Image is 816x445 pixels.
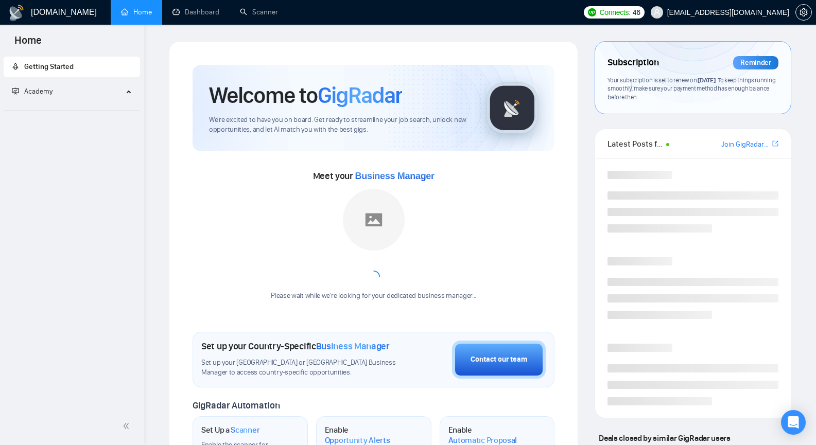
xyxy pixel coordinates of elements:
[209,115,470,135] span: We're excited to have you on board. Get ready to streamline your job search, unlock new opportuni...
[4,57,140,77] li: Getting Started
[368,271,380,283] span: loading
[172,8,219,16] a: dashboardDashboard
[343,189,405,251] img: placeholder.png
[795,4,812,21] button: setting
[721,139,770,150] a: Join GigRadar Slack Community
[231,425,259,435] span: Scanner
[607,54,658,72] span: Subscription
[121,8,152,16] a: homeHome
[4,106,140,113] li: Academy Homepage
[471,354,527,365] div: Contact our team
[607,76,775,101] span: Your subscription is set to renew on . To keep things running smoothly, make sure your payment me...
[6,33,50,55] span: Home
[12,87,19,95] span: fund-projection-screen
[209,81,402,109] h1: Welcome to
[201,425,259,435] h1: Set Up a
[781,410,806,435] div: Open Intercom Messenger
[733,56,778,69] div: Reminder
[633,7,640,18] span: 46
[772,139,778,149] a: export
[240,8,278,16] a: searchScanner
[355,171,435,181] span: Business Manager
[325,425,398,445] h1: Enable
[795,8,812,16] a: setting
[12,87,53,96] span: Academy
[772,139,778,148] span: export
[452,341,546,379] button: Contact our team
[24,87,53,96] span: Academy
[265,291,482,301] div: Please wait while we're looking for your dedicated business manager...
[12,63,19,70] span: rocket
[193,400,280,411] span: GigRadar Automation
[313,170,435,182] span: Meet your
[201,358,401,378] span: Set up your [GEOGRAPHIC_DATA] or [GEOGRAPHIC_DATA] Business Manager to access country-specific op...
[8,5,25,21] img: logo
[24,62,74,71] span: Getting Started
[588,8,596,16] img: upwork-logo.png
[599,7,630,18] span: Connects:
[316,341,390,352] span: Business Manager
[123,421,133,431] span: double-left
[318,81,402,109] span: GigRadar
[698,76,715,84] span: [DATE]
[487,82,538,134] img: gigradar-logo.png
[201,341,390,352] h1: Set up your Country-Specific
[607,137,663,150] span: Latest Posts from the GigRadar Community
[653,9,661,16] span: user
